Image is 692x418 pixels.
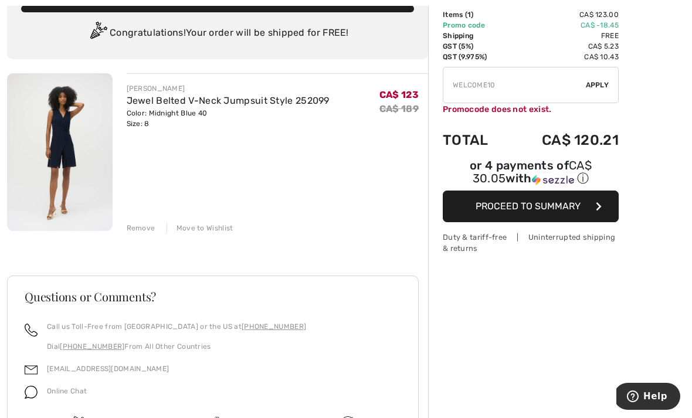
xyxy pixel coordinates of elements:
[47,321,306,332] p: Call us Toll-Free from [GEOGRAPHIC_DATA] or the US at
[473,158,592,185] span: CA$ 30.05
[443,232,619,254] div: Duty & tariff-free | Uninterrupted shipping & returns
[443,120,508,160] td: Total
[167,223,233,233] div: Move to Wishlist
[127,83,330,94] div: [PERSON_NAME]
[86,22,110,45] img: Congratulation2.svg
[127,223,155,233] div: Remove
[379,103,419,114] s: CA$ 189
[25,363,38,376] img: email
[586,80,609,90] span: Apply
[616,383,680,412] iframe: Opens a widget where you can find more information
[508,120,619,160] td: CA$ 120.21
[508,41,619,52] td: CA$ 5.23
[476,200,581,212] span: Proceed to Summary
[443,160,619,186] div: or 4 payments of with
[443,103,619,115] div: Promocode does not exist.
[467,11,471,19] span: 1
[443,20,508,30] td: Promo code
[7,73,113,231] img: Jewel Belted V-Neck Jumpsuit Style 252099
[25,386,38,399] img: chat
[443,9,508,20] td: Items ( )
[443,160,619,191] div: or 4 payments ofCA$ 30.05withSezzle Click to learn more about Sezzle
[379,89,419,100] span: CA$ 123
[443,67,586,103] input: Promo code
[508,20,619,30] td: CA$ -18.45
[508,9,619,20] td: CA$ 123.00
[47,341,306,352] p: Dial From All Other Countries
[443,41,508,52] td: GST (5%)
[47,387,87,395] span: Online Chat
[25,291,401,303] h3: Questions or Comments?
[508,30,619,41] td: Free
[127,108,330,129] div: Color: Midnight Blue 40 Size: 8
[443,30,508,41] td: Shipping
[443,52,508,62] td: QST (9.975%)
[25,324,38,337] img: call
[508,52,619,62] td: CA$ 10.43
[532,175,574,185] img: Sezzle
[60,342,124,351] a: [PHONE_NUMBER]
[127,95,330,106] a: Jewel Belted V-Neck Jumpsuit Style 252099
[47,365,169,373] a: [EMAIL_ADDRESS][DOMAIN_NAME]
[443,191,619,222] button: Proceed to Summary
[242,322,306,331] a: [PHONE_NUMBER]
[21,22,414,45] div: Congratulations! Your order will be shipped for FREE!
